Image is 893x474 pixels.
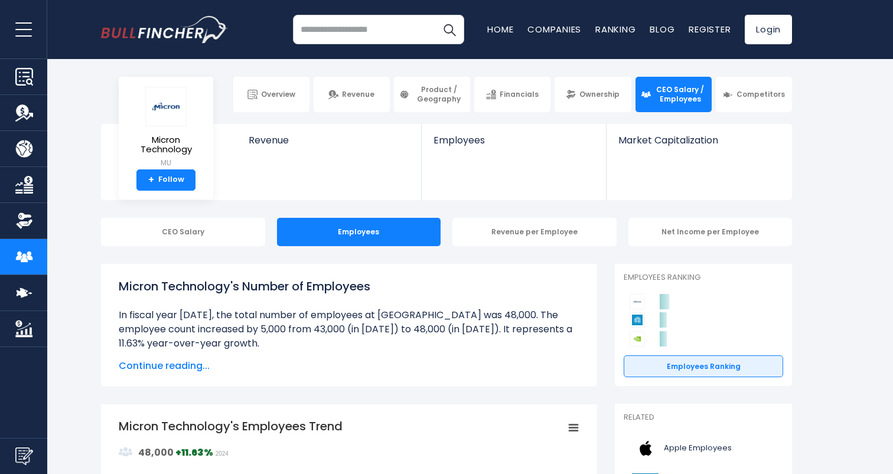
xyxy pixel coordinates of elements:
div: Employees [277,218,441,246]
li: In fiscal year [DATE], the total number of employees at [GEOGRAPHIC_DATA] was 48,000. The employe... [119,308,579,351]
strong: 48,000 [138,446,174,459]
a: CEO Salary / Employees [635,77,712,112]
small: MU [128,158,204,168]
a: Micron Technology MU [128,86,204,169]
div: CEO Salary [101,218,265,246]
a: Companies [527,23,581,35]
h1: Micron Technology's Number of Employees [119,277,579,295]
span: Ownership [579,90,620,99]
div: Revenue per Employee [452,218,617,246]
span: 2024 [216,450,229,457]
img: bullfincher logo [101,16,228,43]
div: Net Income per Employee [628,218,793,246]
img: NVIDIA Corporation competitors logo [630,331,645,346]
strong: + [175,446,213,459]
a: Financials [474,77,550,112]
a: +Follow [136,169,195,191]
a: Apple Employees [624,432,783,465]
img: graph_employee_icon.svg [119,445,133,459]
a: Revenue [237,124,422,166]
span: Competitors [736,90,785,99]
tspan: Micron Technology's Employees Trend [119,418,343,434]
a: Home [487,23,513,35]
span: Continue reading... [119,359,579,373]
img: AAPL logo [631,435,660,462]
span: Market Capitalization [618,135,779,146]
a: Competitors [716,77,792,112]
p: Employees Ranking [624,273,783,283]
a: Ownership [555,77,631,112]
a: Revenue [314,77,390,112]
span: CEO Salary / Employees [654,85,706,103]
a: Product / Geography [394,77,470,112]
span: Micron Technology [128,135,204,155]
button: Search [435,15,464,44]
span: Apple Employees [664,443,732,453]
span: Product / Geography [413,85,465,103]
span: Overview [261,90,295,99]
img: Micron Technology competitors logo [630,294,645,309]
img: Applied Materials competitors logo [630,312,645,328]
strong: + [148,175,154,185]
img: Ownership [15,212,33,230]
strong: 11.63% [181,446,213,459]
p: Related [624,413,783,423]
a: Register [689,23,731,35]
a: Blog [650,23,674,35]
a: Employees Ranking [624,355,783,378]
span: Revenue [342,90,374,99]
span: Revenue [249,135,410,146]
a: Login [745,15,792,44]
span: Financials [500,90,539,99]
a: Market Capitalization [607,124,791,166]
a: Ranking [595,23,635,35]
a: Employees [422,124,605,166]
a: Go to homepage [101,16,228,43]
span: Employees [434,135,594,146]
a: Overview [233,77,309,112]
